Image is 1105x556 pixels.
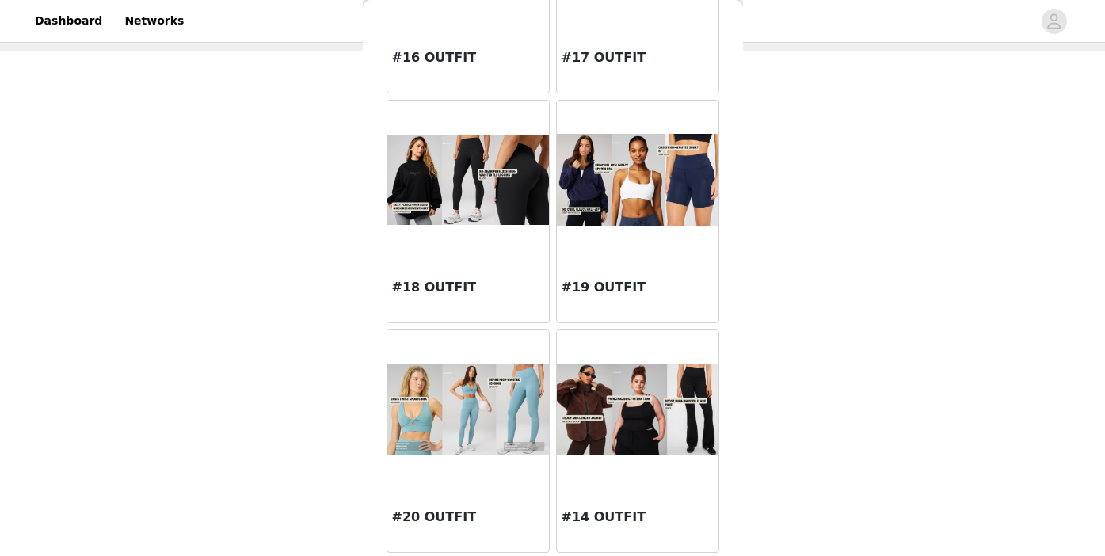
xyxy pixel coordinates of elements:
a: Dashboard [25,3,112,39]
h3: #14 OUTFIT [562,508,714,527]
h3: #20 OUTFIT [392,508,544,527]
img: #14 OUTFIT [557,364,718,456]
h3: #19 OUTFIT [562,278,714,297]
h3: #18 OUTFIT [392,278,544,297]
h3: #16 OUTFIT [392,48,544,67]
h3: #17 OUTFIT [562,48,714,67]
div: avatar [1046,9,1061,34]
img: #18 OUTFIT [387,135,549,225]
img: #19 OUTFIT [557,134,718,225]
a: Networks [115,3,193,39]
img: #20 OUTFIT [387,364,549,455]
